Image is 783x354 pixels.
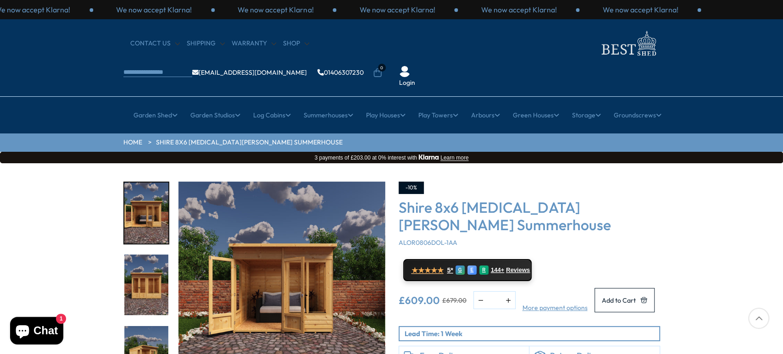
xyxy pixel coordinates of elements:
[399,78,415,88] a: Login
[491,266,504,274] span: 144+
[458,5,579,15] div: 2 / 3
[399,199,660,234] h3: Shire 8x6 [MEDICAL_DATA][PERSON_NAME] Summerhouse
[405,329,659,338] p: Lead Time: 1 Week
[467,265,477,275] div: E
[130,39,180,48] a: CONTACT US
[93,5,215,15] div: 2 / 3
[399,182,424,194] div: -10%
[373,68,382,77] a: 0
[232,39,276,48] a: Warranty
[594,288,655,312] button: Add to Cart
[513,104,559,127] a: Green Houses
[403,259,532,281] a: ★★★★★ 5* G E R 144+ Reviews
[192,69,307,76] a: [EMAIL_ADDRESS][DOMAIN_NAME]
[133,104,178,127] a: Garden Shed
[7,317,66,347] inbox-online-store-chat: Shopify online store chat
[522,304,588,313] a: More payment options
[418,104,458,127] a: Play Towers
[411,266,444,275] span: ★★★★★
[596,28,660,58] img: logo
[579,5,701,15] div: 3 / 3
[317,69,364,76] a: 01406307230
[481,5,556,15] p: We now accept Klarna!
[614,104,661,127] a: Groundscrews
[116,5,192,15] p: We now accept Klarna!
[187,39,225,48] a: Shipping
[215,5,336,15] div: 3 / 3
[156,138,343,147] a: Shire 8x6 [MEDICAL_DATA][PERSON_NAME] Summerhouse
[238,5,313,15] p: We now accept Klarna!
[253,104,291,127] a: Log Cabins
[602,5,678,15] p: We now accept Klarna!
[124,183,168,243] img: Alora_8x6_GARDEN_front_life_200x200.jpg
[123,254,169,316] div: 2 / 9
[336,5,458,15] div: 1 / 3
[399,238,457,247] span: ALOR0806DOL-1AA
[123,138,142,147] a: HOME
[190,104,240,127] a: Garden Studios
[506,266,530,274] span: Reviews
[304,104,353,127] a: Summerhouses
[455,265,465,275] div: G
[124,254,168,315] img: Alora_8x6_GARDEN_front_200x200.jpg
[399,295,440,305] ins: £609.00
[479,265,489,275] div: R
[399,66,410,77] img: User Icon
[442,297,466,304] del: £679.00
[378,64,386,72] span: 0
[283,39,309,48] a: Shop
[366,104,405,127] a: Play Houses
[471,104,500,127] a: Arbours
[123,182,169,244] div: 1 / 9
[359,5,435,15] p: We now accept Klarna!
[602,297,636,304] span: Add to Cart
[572,104,601,127] a: Storage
